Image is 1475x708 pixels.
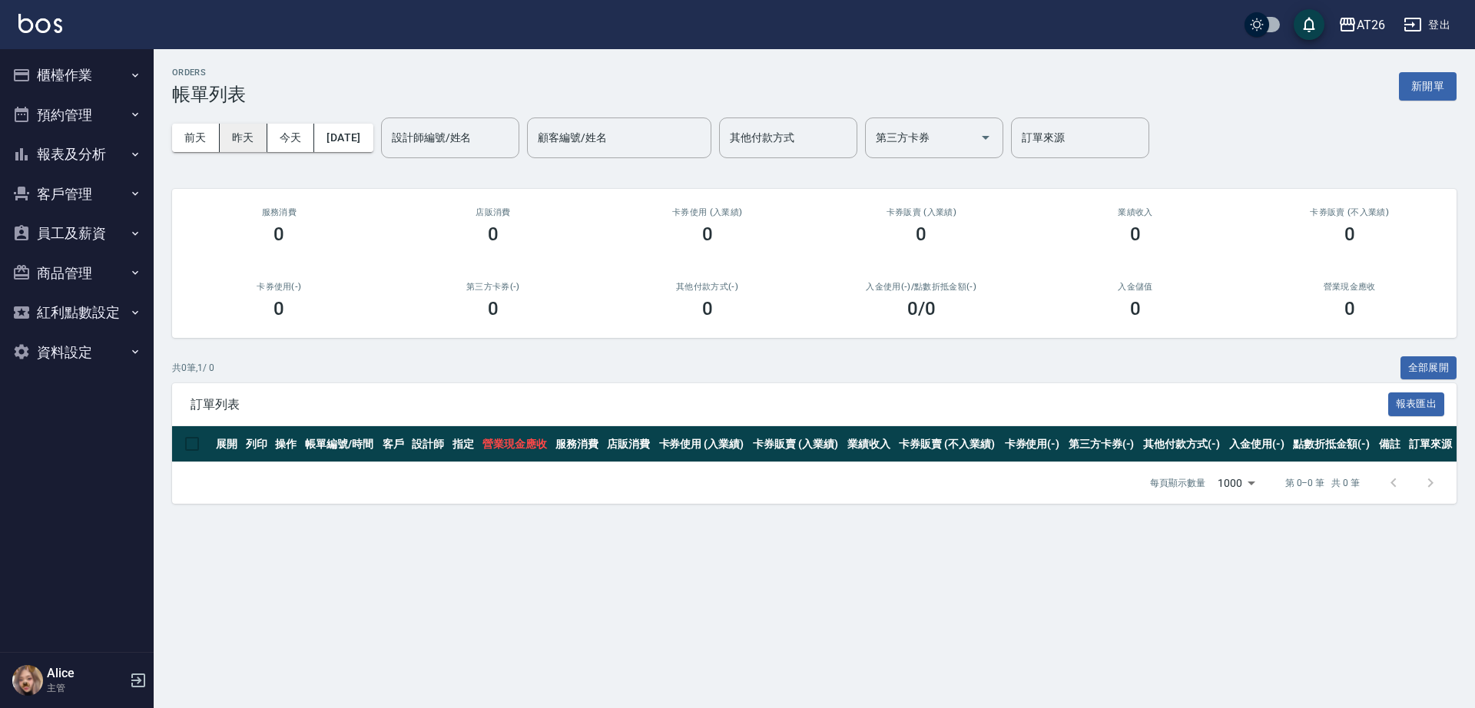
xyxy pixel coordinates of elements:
[1375,426,1405,462] th: 備註
[212,426,242,462] th: 展開
[6,174,147,214] button: 客戶管理
[1399,78,1457,93] a: 新開單
[47,666,125,681] h5: Alice
[655,426,750,462] th: 卡券使用 (入業績)
[552,426,603,462] th: 服務消費
[172,84,246,105] h3: 帳單列表
[191,397,1388,412] span: 訂單列表
[618,282,796,292] h2: 其他付款方式(-)
[1065,426,1140,462] th: 第三方卡券(-)
[172,68,246,78] h2: ORDERS
[12,665,43,696] img: Person
[379,426,409,462] th: 客戶
[702,223,713,245] h3: 0
[1047,207,1225,217] h2: 業績收入
[1139,426,1225,462] th: 其他付款方式(-)
[242,426,272,462] th: 列印
[1357,15,1385,35] div: AT26
[267,124,315,152] button: 今天
[702,298,713,319] h3: 0
[749,426,844,462] th: 卡券販賣 (入業績)
[833,282,1010,292] h2: 入金使用(-) /點數折抵金額(-)
[191,282,368,292] h2: 卡券使用(-)
[449,426,479,462] th: 指定
[271,426,301,462] th: 操作
[1405,426,1457,462] th: 訂單來源
[618,207,796,217] h2: 卡券使用 (入業績)
[844,426,895,462] th: 業績收入
[1225,426,1289,462] th: 入金使用(-)
[1344,223,1355,245] h3: 0
[6,293,147,332] button: 紅利點數設定
[1001,426,1065,462] th: 卡券使用(-)
[1399,72,1457,101] button: 新開單
[6,134,147,174] button: 報表及分析
[273,298,284,319] h3: 0
[6,55,147,95] button: 櫃檯作業
[895,426,1000,462] th: 卡券販賣 (不入業績)
[1261,282,1438,292] h2: 營業現金應收
[916,223,926,245] h3: 0
[405,282,582,292] h2: 第三方卡券(-)
[6,253,147,293] button: 商品管理
[1289,426,1375,462] th: 點數折抵金額(-)
[479,426,552,462] th: 營業現金應收
[6,213,147,253] button: 員工及薪資
[172,361,214,375] p: 共 0 筆, 1 / 0
[6,95,147,135] button: 預約管理
[273,223,284,245] h3: 0
[172,124,220,152] button: 前天
[488,298,499,319] h3: 0
[47,681,125,695] p: 主管
[907,298,936,319] h3: 0 /0
[1388,396,1445,411] a: 報表匯出
[1294,9,1324,40] button: save
[1150,476,1205,490] p: 每頁顯示數量
[1344,298,1355,319] h3: 0
[603,426,655,462] th: 店販消費
[1047,282,1225,292] h2: 入金儲值
[1261,207,1438,217] h2: 卡券販賣 (不入業績)
[1130,298,1141,319] h3: 0
[1285,476,1360,490] p: 第 0–0 筆 共 0 筆
[488,223,499,245] h3: 0
[301,426,379,462] th: 帳單編號/時間
[973,125,998,150] button: Open
[191,207,368,217] h3: 服務消費
[6,332,147,372] button: 資料設定
[408,426,449,462] th: 設計師
[1400,356,1457,380] button: 全部展開
[833,207,1010,217] h2: 卡券販賣 (入業績)
[1130,223,1141,245] h3: 0
[220,124,267,152] button: 昨天
[1211,462,1261,504] div: 1000
[1388,392,1445,416] button: 報表匯出
[1397,11,1457,39] button: 登出
[405,207,582,217] h2: 店販消費
[18,14,62,33] img: Logo
[314,124,373,152] button: [DATE]
[1332,9,1391,41] button: AT26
